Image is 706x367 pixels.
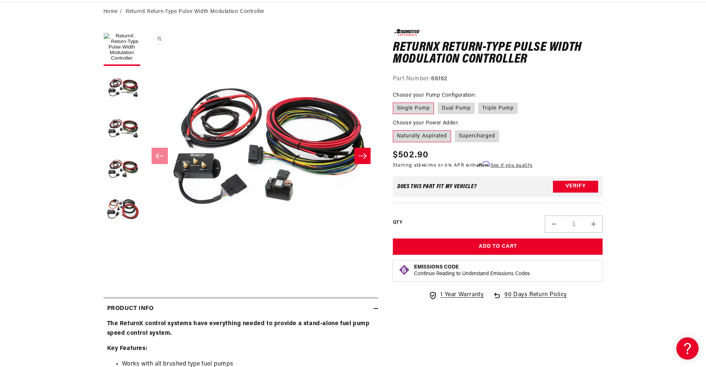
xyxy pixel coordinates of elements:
[393,130,451,142] label: Naturally Aspirated
[491,163,533,168] a: See if you qualify - Learn more about Affirm Financing (opens in modal)
[103,151,140,188] button: Load image 4 in gallery view
[440,290,484,300] span: 1 Year Warranty
[103,192,140,229] button: Load image 5 in gallery view
[438,103,475,114] label: Dual Pump
[493,290,567,307] a: 90 Days Return Policy
[393,220,402,226] label: QTY
[152,148,168,164] button: Slide left
[103,298,378,320] summary: Product Info
[477,161,490,167] span: Affirm
[504,290,567,307] span: 90 Days Return Policy
[103,8,603,16] nav: breadcrumbs
[455,130,499,142] label: Supercharged
[107,321,370,336] strong: The ReturnX control systems have everything needed to provide a stand-alone fuel pump speed contr...
[478,103,518,114] label: Triple Pump
[354,148,371,164] button: Slide right
[107,346,148,351] strong: Key Features:
[393,42,603,65] h1: ReturnX Return-Type Pulse Width Modulation Controller
[553,181,598,193] button: Verify
[431,76,448,82] strong: 66162
[103,29,378,283] media-gallery: Gallery Viewer
[126,8,265,16] li: ReturnX Return-Type Pulse Width Modulation Controller
[397,184,477,190] div: Does This part fit My vehicle?
[393,103,434,114] label: Single Pump
[398,264,410,276] img: Emissions code
[103,70,140,107] button: Load image 2 in gallery view
[103,8,118,16] a: Home
[107,304,154,314] h2: Product Info
[414,264,530,277] button: Emissions CodeContinue Reading to Understand Emissions Codes
[393,91,477,99] legend: Choose your Pump Configuration:
[414,264,459,270] strong: Emissions Code
[393,149,428,162] span: $502.90
[393,162,533,169] p: Starting at /mo or 0% APR with .
[393,119,460,127] legend: Choose your Power Adder:
[418,163,427,168] span: $46
[428,290,484,300] a: 1 Year Warranty
[393,74,603,84] div: Part Number:
[414,271,530,277] p: Continue Reading to Understand Emissions Codes
[393,238,603,255] button: Add to Cart
[103,29,140,66] button: Load image 1 in gallery view
[103,110,140,147] button: Load image 3 in gallery view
